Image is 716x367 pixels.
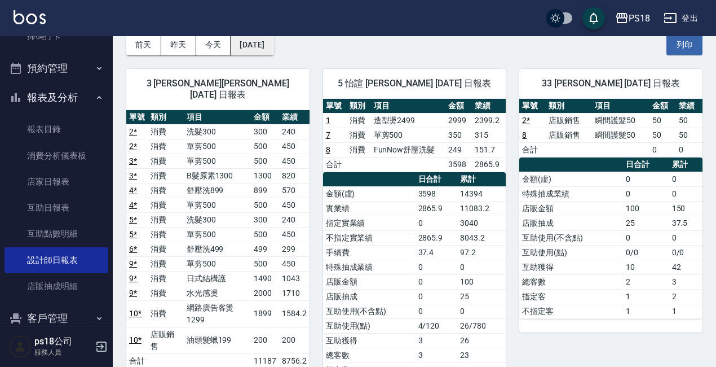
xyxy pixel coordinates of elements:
td: 26 [457,333,506,348]
td: 100 [623,201,669,216]
th: 業績 [472,99,506,113]
td: 26/780 [457,318,506,333]
td: 店販抽成 [323,289,416,304]
td: 820 [279,168,310,183]
td: 1043 [279,271,310,286]
td: FunNow舒壓洗髮 [371,142,446,157]
td: 3040 [457,216,506,230]
td: 消費 [148,300,184,327]
td: 舒壓洗899 [184,183,251,198]
td: 0 [416,304,458,318]
td: 日式結構護 [184,271,251,286]
td: 3598 [416,186,458,201]
td: 0 [416,260,458,274]
td: 500 [251,227,279,242]
td: 8043.2 [457,230,506,245]
th: 單號 [126,110,148,125]
td: 450 [279,198,310,212]
td: 315 [472,128,506,142]
td: 3598 [445,157,472,172]
td: 互助使用(不含點) [323,304,416,318]
td: 總客數 [323,348,416,362]
th: 業績 [279,110,310,125]
th: 累計 [457,172,506,187]
td: 4/120 [416,318,458,333]
td: 2865.9 [416,230,458,245]
td: 500 [251,256,279,271]
a: 掃碼打卡 [5,23,108,49]
td: 25 [457,289,506,304]
td: 500 [251,198,279,212]
td: 350 [445,128,472,142]
td: 瞬間護髮50 [592,128,649,142]
img: Logo [14,10,46,24]
td: 0 [416,216,458,230]
td: 240 [279,212,310,227]
td: 金額(虛) [519,172,623,186]
td: 97.2 [457,245,506,260]
th: 類別 [347,99,370,113]
td: 0 [669,230,702,245]
h5: ps18公司 [34,336,92,347]
td: 店販金額 [323,274,416,289]
td: 消費 [148,168,184,183]
td: 2000 [251,286,279,300]
a: 8 [326,145,330,154]
td: 570 [279,183,310,198]
td: 合計 [323,157,347,172]
td: 2399.2 [472,113,506,128]
td: 300 [251,124,279,139]
a: 店家日報表 [5,169,108,195]
td: 消費 [148,124,184,139]
td: 舒壓洗499 [184,242,251,256]
td: 0 [623,172,669,186]
a: 設計師日報表 [5,247,108,273]
th: 日合計 [623,158,669,172]
td: 洗髮300 [184,212,251,227]
td: 240 [279,124,310,139]
td: 0 [457,304,506,318]
td: 899 [251,183,279,198]
td: 消費 [347,128,370,142]
td: 100 [457,274,506,289]
td: 互助使用(點) [519,245,623,260]
td: 造型燙2499 [371,113,446,128]
td: 37.5 [669,216,702,230]
button: 預約管理 [5,54,108,83]
span: 3 [PERSON_NAME][PERSON_NAME] [DATE] 日報表 [140,78,296,101]
td: 消費 [347,142,370,157]
td: 單剪500 [184,256,251,271]
th: 類別 [148,110,184,125]
td: 200 [251,327,279,353]
td: 指定客 [519,289,623,304]
td: 特殊抽成業績 [519,186,623,201]
td: 不指定客 [519,304,623,318]
td: 特殊抽成業績 [323,260,416,274]
td: 油頭髮蠟199 [184,327,251,353]
td: 消費 [347,113,370,128]
td: 300 [251,212,279,227]
td: 1584.2 [279,300,310,327]
td: 瞬間護髮50 [592,113,649,128]
td: 299 [279,242,310,256]
th: 單號 [323,99,347,113]
td: 1300 [251,168,279,183]
table: a dense table [323,99,506,172]
td: 消費 [148,227,184,242]
td: 2865.9 [416,201,458,216]
td: 網路廣告客燙1299 [184,300,251,327]
td: 店販銷售 [546,113,592,128]
td: 店販銷售 [546,128,592,142]
td: 450 [279,227,310,242]
td: 單剪500 [184,227,251,242]
td: 0/0 [669,245,702,260]
td: 0 [416,274,458,289]
td: 3 [669,274,702,289]
td: 50 [649,113,676,128]
td: 互助使用(不含點) [519,230,623,245]
td: 店販金額 [519,201,623,216]
a: 報表目錄 [5,116,108,142]
td: 店販銷售 [148,327,184,353]
td: 50 [676,113,702,128]
button: PS18 [611,7,655,30]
